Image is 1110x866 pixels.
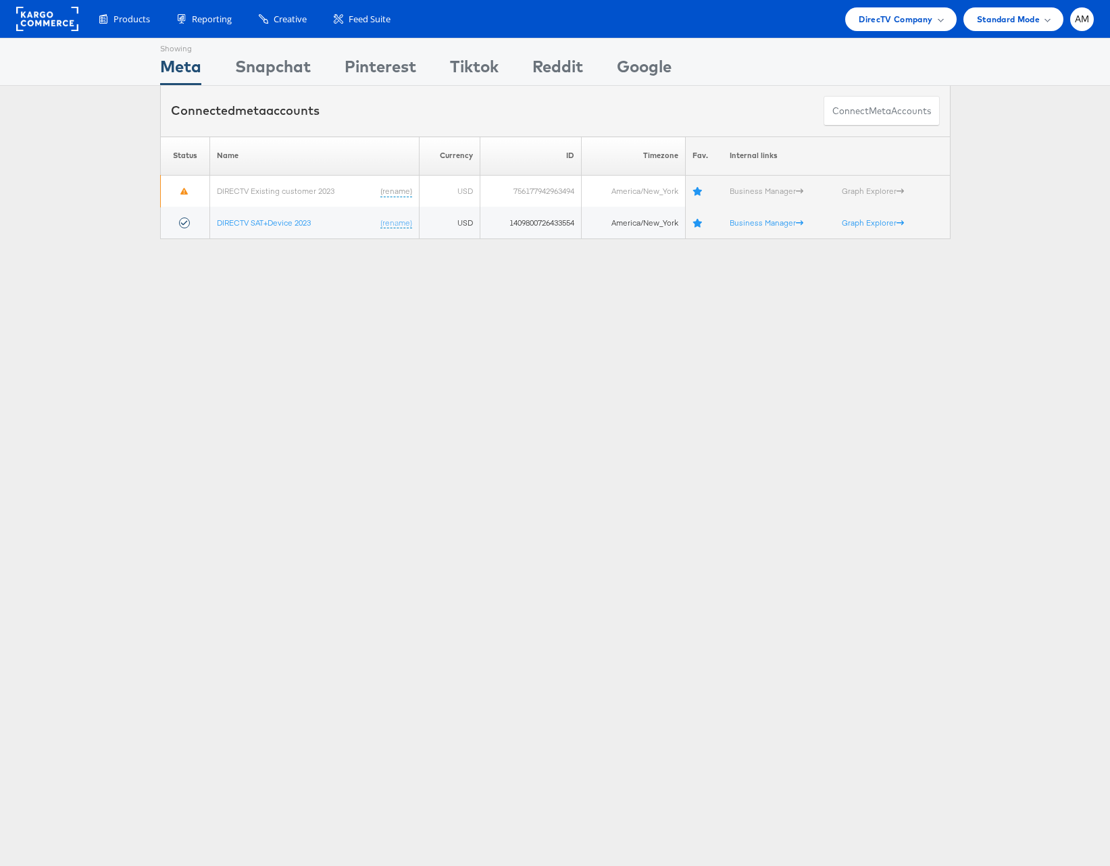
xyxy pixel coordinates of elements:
div: Reddit [532,55,583,85]
th: Currency [420,136,480,175]
a: Business Manager [730,186,803,196]
span: meta [235,103,266,118]
div: Connected accounts [171,102,320,120]
span: Reporting [192,13,232,26]
th: ID [480,136,581,175]
button: ConnectmetaAccounts [824,96,940,126]
div: Snapchat [235,55,311,85]
th: Status [160,136,209,175]
span: Feed Suite [349,13,390,26]
span: DirecTV Company [859,12,932,26]
td: USD [420,207,480,238]
div: Tiktok [450,55,499,85]
span: AM [1075,15,1090,24]
div: Pinterest [345,55,416,85]
td: America/New_York [582,175,686,207]
th: Name [209,136,420,175]
a: (rename) [380,185,412,197]
a: Graph Explorer [842,186,904,196]
span: Creative [274,13,307,26]
div: Meta [160,55,201,85]
th: Timezone [582,136,686,175]
a: (rename) [380,217,412,228]
a: DIRECTV Existing customer 2023 [217,185,334,195]
div: Showing [160,39,201,55]
td: 756177942963494 [480,175,581,207]
a: Graph Explorer [842,217,904,227]
td: USD [420,175,480,207]
td: 1409800726433554 [480,207,581,238]
span: meta [869,105,891,118]
span: Products [113,13,150,26]
div: Google [617,55,672,85]
a: Business Manager [730,217,803,227]
a: DIRECTV SAT+Device 2023 [217,217,311,227]
td: America/New_York [582,207,686,238]
span: Standard Mode [977,12,1040,26]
